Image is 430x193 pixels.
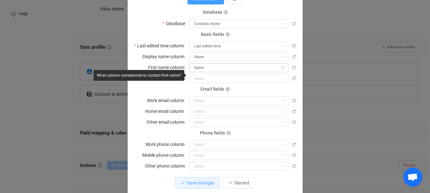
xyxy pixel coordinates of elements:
[94,70,184,81] div: What column corresponds to contact first name?
[189,42,288,51] input: Select
[189,52,288,61] input: Select
[147,96,188,105] label: Work email column
[189,96,288,105] input: Select
[189,74,288,83] input: Select
[148,63,188,72] label: First name column
[145,107,188,116] label: Home email column
[189,107,288,116] input: Select
[403,168,422,187] div: Open chat
[134,41,188,50] label: Last edited time column
[201,86,224,92] span: Email fields
[189,63,288,72] input: Select
[143,52,188,61] label: Display name column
